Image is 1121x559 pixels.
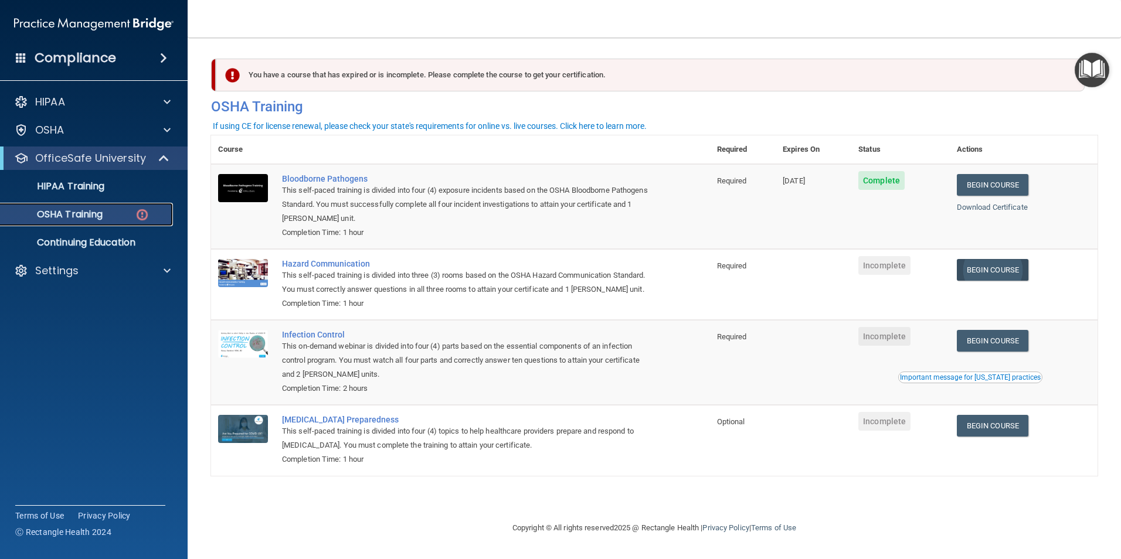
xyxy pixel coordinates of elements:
a: Download Certificate [957,203,1028,212]
p: HIPAA [35,95,65,109]
span: Incomplete [858,327,911,346]
img: danger-circle.6113f641.png [135,207,150,222]
p: OSHA [35,123,64,137]
span: Incomplete [858,256,911,275]
span: Ⓒ Rectangle Health 2024 [15,526,111,538]
button: Read this if you are a dental practitioner in the state of CA [898,371,1042,383]
p: Continuing Education [8,237,168,248]
div: Completion Time: 1 hour [282,226,651,240]
div: Copyright © All rights reserved 2025 @ Rectangle Health | | [440,509,868,547]
th: Status [851,135,950,164]
a: Begin Course [957,259,1028,281]
button: Open Resource Center [1075,53,1109,87]
a: Hazard Communication [282,259,651,268]
span: Required [717,176,747,185]
a: OfficeSafe University [14,151,170,165]
a: HIPAA [14,95,171,109]
div: Important message for [US_STATE] practices [900,374,1041,381]
h4: Compliance [35,50,116,66]
th: Course [211,135,275,164]
div: This self-paced training is divided into three (3) rooms based on the OSHA Hazard Communication S... [282,268,651,296]
div: Completion Time: 1 hour [282,452,651,466]
button: If using CE for license renewal, please check your state's requirements for online vs. live cours... [211,120,648,132]
th: Expires On [776,135,851,164]
h4: OSHA Training [211,98,1098,115]
p: Settings [35,264,79,278]
p: OSHA Training [8,209,103,220]
div: If using CE for license renewal, please check your state's requirements for online vs. live cours... [213,122,647,130]
a: Settings [14,264,171,278]
img: PMB logo [14,12,174,36]
th: Required [710,135,776,164]
span: Optional [717,417,745,426]
p: OfficeSafe University [35,151,146,165]
a: Terms of Use [15,510,64,521]
div: Completion Time: 2 hours [282,381,651,396]
th: Actions [950,135,1098,164]
span: Complete [858,171,905,190]
a: Bloodborne Pathogens [282,174,651,183]
div: This on-demand webinar is divided into four (4) parts based on the essential components of an inf... [282,339,651,381]
a: OSHA [14,123,171,137]
div: This self-paced training is divided into four (4) topics to help healthcare providers prepare and... [282,424,651,452]
a: [MEDICAL_DATA] Preparedness [282,415,651,424]
a: Privacy Policy [78,510,131,521]
a: Begin Course [957,174,1028,196]
span: Incomplete [858,412,911,431]
a: Begin Course [957,330,1028,352]
a: Begin Course [957,415,1028,437]
a: Terms of Use [751,523,796,532]
img: exclamation-circle-solid-danger.72ef9ffc.png [225,68,240,83]
div: This self-paced training is divided into four (4) exposure incidents based on the OSHA Bloodborne... [282,183,651,226]
a: Privacy Policy [702,523,749,532]
div: Completion Time: 1 hour [282,296,651,311]
span: Required [717,332,747,341]
span: [DATE] [783,176,805,185]
a: Infection Control [282,330,651,339]
p: HIPAA Training [8,180,104,192]
div: You have a course that has expired or is incomplete. Please complete the course to get your certi... [216,59,1085,91]
span: Required [717,261,747,270]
